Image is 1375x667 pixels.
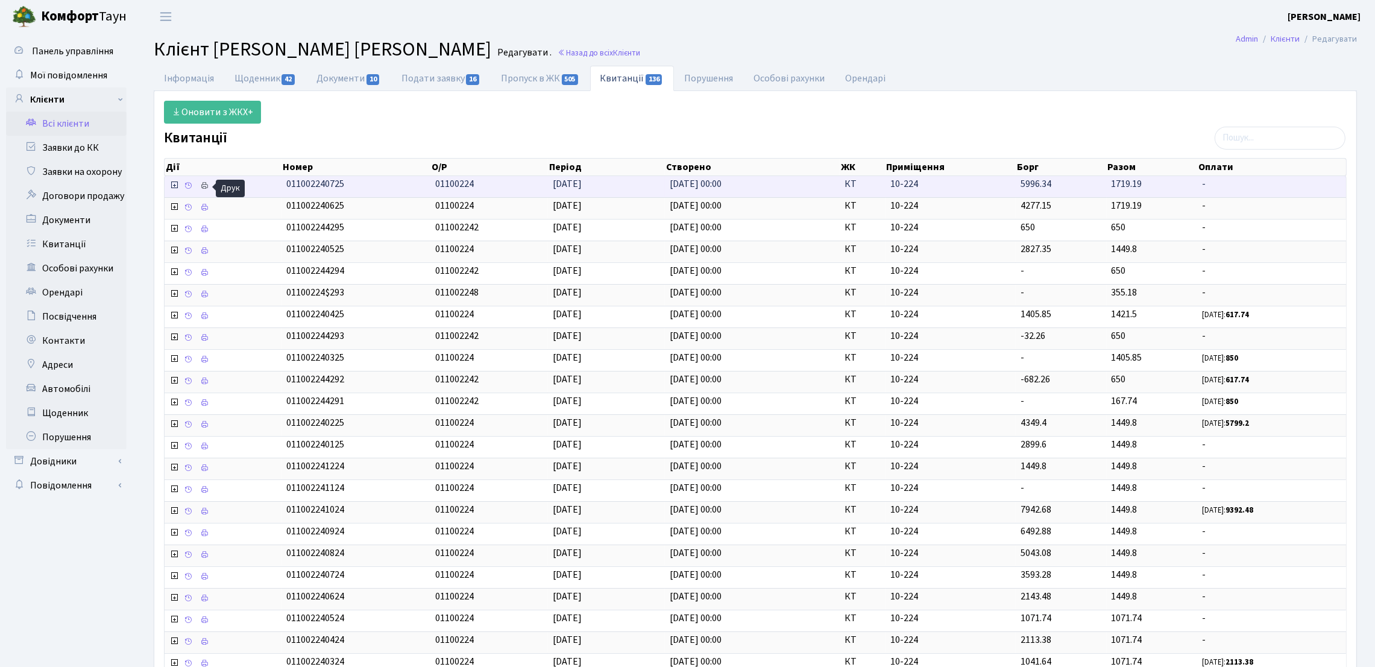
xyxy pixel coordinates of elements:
[1112,242,1137,256] span: 1449.8
[1112,568,1137,581] span: 1449.8
[1106,159,1197,175] th: Разом
[670,481,722,495] span: [DATE] 00:00
[553,460,582,473] span: [DATE]
[553,221,582,234] span: [DATE]
[6,39,127,63] a: Панель управління
[670,199,722,212] span: [DATE] 00:00
[845,199,881,213] span: КТ
[1202,329,1341,343] span: -
[1021,416,1046,429] span: 4349.4
[670,242,722,256] span: [DATE] 00:00
[1021,351,1024,364] span: -
[286,460,344,473] span: 011002241224
[286,568,344,581] span: 011002240724
[845,373,881,387] span: КТ
[1112,308,1137,321] span: 1421.5
[286,177,344,191] span: 011002240725
[890,242,1012,256] span: 10-224
[845,264,881,278] span: КТ
[491,66,590,91] a: Пропуск в ЖК
[1202,612,1341,625] span: -
[435,525,474,538] span: 01100224
[1021,460,1046,473] span: 1449.8
[890,221,1012,235] span: 10-224
[840,159,885,175] th: ЖК
[845,351,881,365] span: КТ
[1021,525,1051,538] span: 6492.88
[845,481,881,495] span: КТ
[6,305,127,329] a: Посвідчення
[553,394,582,408] span: [DATE]
[286,308,344,321] span: 011002240425
[670,221,722,234] span: [DATE] 00:00
[286,612,344,625] span: 011002240524
[548,159,665,175] th: Період
[670,633,722,646] span: [DATE] 00:00
[1271,33,1300,45] a: Клієнти
[1021,394,1024,408] span: -
[435,590,474,603] span: 01100224
[670,416,722,429] span: [DATE] 00:00
[553,612,582,625] span: [DATE]
[164,101,261,124] a: Оновити з ЖКХ+
[1202,177,1341,191] span: -
[890,503,1012,517] span: 10-224
[890,568,1012,582] span: 10-224
[224,66,306,91] a: Щоденник
[1021,264,1024,277] span: -
[1021,503,1051,516] span: 7942.68
[553,503,582,516] span: [DATE]
[466,74,479,85] span: 16
[154,36,491,63] span: Клієнт [PERSON_NAME] [PERSON_NAME]
[391,66,491,91] a: Подати заявку
[553,329,582,343] span: [DATE]
[6,256,127,280] a: Особові рахунки
[1202,568,1341,582] span: -
[553,308,582,321] span: [DATE]
[890,481,1012,495] span: 10-224
[1112,351,1142,364] span: 1405.85
[435,286,479,299] span: 011002248
[558,47,640,58] a: Назад до всіхКлієнти
[1202,546,1341,560] span: -
[1202,375,1249,385] small: [DATE]:
[670,590,722,603] span: [DATE] 00:00
[553,590,582,603] span: [DATE]
[1226,353,1238,364] b: 850
[670,308,722,321] span: [DATE] 00:00
[890,590,1012,604] span: 10-224
[6,329,127,353] a: Контакти
[890,286,1012,300] span: 10-224
[1112,438,1137,451] span: 1449.8
[553,546,582,560] span: [DATE]
[553,351,582,364] span: [DATE]
[1112,177,1142,191] span: 1719.19
[1215,127,1345,150] input: Пошук...
[665,159,840,175] th: Створено
[6,232,127,256] a: Квитанції
[886,159,1016,175] th: Приміщення
[1021,438,1046,451] span: 2899.6
[890,329,1012,343] span: 10-224
[845,394,881,408] span: КТ
[845,438,881,452] span: КТ
[553,177,582,191] span: [DATE]
[890,633,1012,647] span: 10-224
[845,633,881,647] span: КТ
[495,47,552,58] small: Редагувати .
[553,199,582,212] span: [DATE]
[1236,33,1258,45] a: Admin
[1021,633,1051,646] span: 2113.38
[286,394,344,408] span: 011002244291
[553,242,582,256] span: [DATE]
[286,264,344,277] span: 011002244294
[835,66,896,91] a: Орендарі
[165,159,282,175] th: Дії
[670,373,722,386] span: [DATE] 00:00
[553,525,582,538] span: [DATE]
[1202,286,1341,300] span: -
[845,612,881,625] span: КТ
[435,329,479,343] span: 011002242
[151,7,181,27] button: Переключити навігацію
[1300,33,1357,46] li: Редагувати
